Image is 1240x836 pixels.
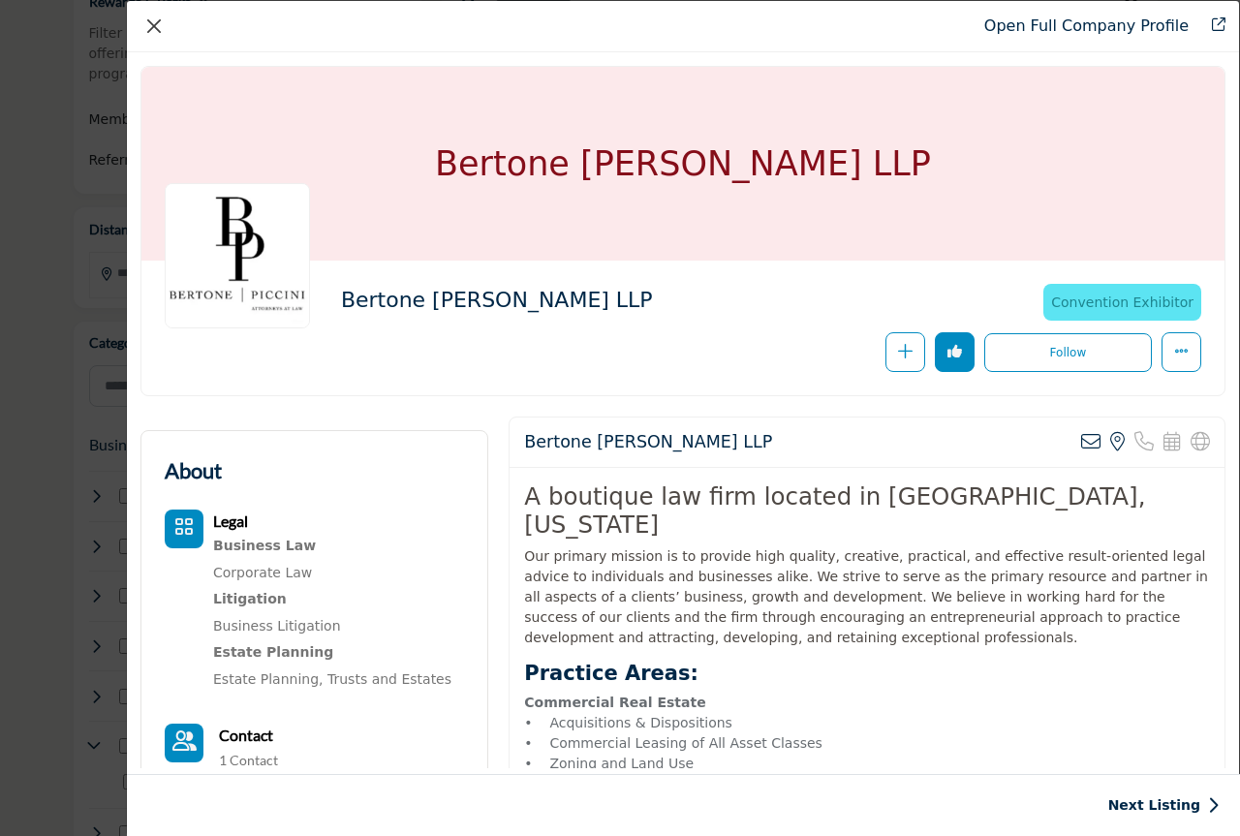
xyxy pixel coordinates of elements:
button: Close [140,13,168,40]
strong: Commercial Real Estate [524,695,705,710]
a: Legal [213,514,248,530]
button: Category Icon [165,510,203,548]
a: Next Listing [1108,795,1220,816]
span: Our primary mission is to provide high quality, creative, practical, and effective result-oriente... [524,548,1208,645]
h2: Bertone Piccini LLP [524,432,772,452]
a: Business Litigation [213,618,341,634]
h2: Bertone [PERSON_NAME] LLP [341,288,874,313]
a: Contact [219,724,273,747]
button: Redirect to login page [935,332,975,372]
a: 1 Contact [219,751,278,770]
button: More Options [1162,332,1201,372]
button: Contact-Employee Icon [165,724,203,762]
a: Estate Planning, [213,671,324,687]
button: Redirect to login page [885,332,925,372]
div: Recording, analyzing, and reporting financial transactions to maintain accurate business records ... [213,533,451,559]
h1: Bertone [PERSON_NAME] LLP [435,67,931,261]
div: Strategic financial guidance and consulting services to help businesses optimize performance and ... [213,586,451,612]
a: Estate Planning [213,639,451,666]
p: Convention Exhibitor [1051,289,1193,316]
b: Legal [213,511,248,530]
h2: About [165,454,222,486]
a: Trusts and Estates [327,671,451,687]
a: Link of redirect to contact page [165,724,203,762]
a: Corporate Law [213,565,312,580]
img: bertone logo [165,183,310,328]
button: Follow [984,333,1152,372]
b: Contact [219,726,273,744]
strong: Practice Areas: [524,662,698,685]
div: Management of workforce-related functions including recruitment, training, and employee relations. [213,639,451,666]
span: A boutique law firm located in [GEOGRAPHIC_DATA], [US_STATE] [524,482,1145,539]
a: Redirect to bertone [1198,15,1225,38]
a: Business Law [213,533,451,559]
a: Litigation [213,586,451,612]
a: Redirect to bertone [984,16,1189,35]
